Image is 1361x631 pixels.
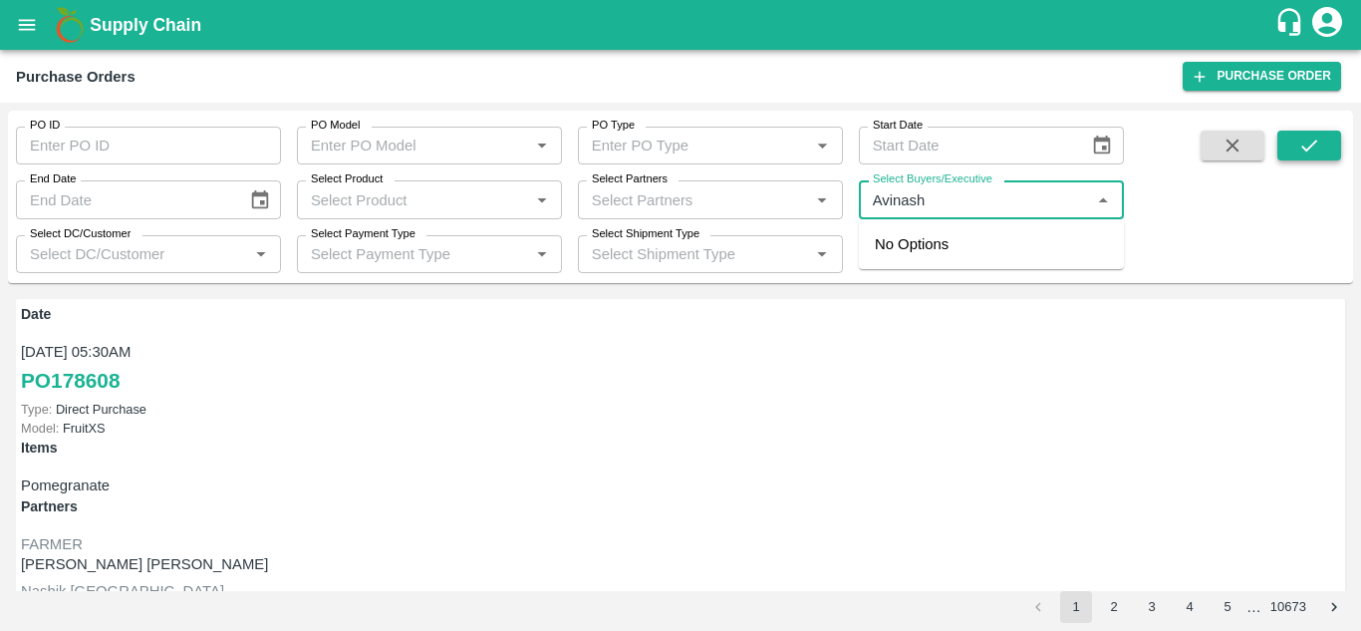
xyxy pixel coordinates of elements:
[21,583,224,599] span: Nashik , [GEOGRAPHIC_DATA]
[21,553,1340,575] p: [PERSON_NAME] [PERSON_NAME]
[592,118,635,134] label: PO Type
[1318,591,1350,623] button: Go to next page
[21,474,1340,496] p: Pomegranate
[875,236,949,252] span: No Options
[21,421,59,436] span: Model:
[873,171,992,187] label: Select Buyers/Executive
[1136,591,1168,623] button: Go to page 3
[303,133,497,158] input: Enter PO Model
[21,304,1340,325] p: Date
[21,536,83,552] span: Farmer
[584,241,804,267] input: Select Shipment Type
[21,496,1340,517] p: Partners
[592,171,668,187] label: Select Partners
[529,187,555,213] button: Open
[21,438,1340,459] p: Items
[248,241,274,267] button: Open
[1090,187,1116,213] button: Close
[1212,591,1243,623] button: Go to page 5
[30,118,60,134] label: PO ID
[303,186,523,212] input: Select Product
[859,127,1076,164] input: Start Date
[311,171,383,187] label: Select Product
[311,226,415,242] label: Select Payment Type
[303,241,497,267] input: Select Payment Type
[529,133,555,158] button: Open
[584,133,778,158] input: Enter PO Type
[21,363,120,399] a: PO178608
[50,5,90,45] img: logo
[1309,4,1345,46] div: account of current user
[30,226,131,242] label: Select DC/Customer
[1098,591,1130,623] button: Go to page 2
[1183,62,1341,91] a: Purchase Order
[311,118,361,134] label: PO Model
[809,187,835,213] button: Open
[21,400,1340,419] p: Direct Purchase
[21,419,1340,438] p: FruitXS
[809,133,835,158] button: Open
[22,241,242,267] input: Select DC/Customer
[90,15,201,35] b: Supply Chain
[584,186,804,212] input: Select Partners
[16,180,233,218] input: End Date
[1060,591,1092,623] button: page 1
[865,186,1085,212] input: Select Buyers/Executive
[1019,591,1353,623] nav: pagination navigation
[16,64,136,90] div: Purchase Orders
[21,402,52,417] span: Type:
[1246,596,1261,618] div: …
[90,11,1274,39] a: Supply Chain
[241,181,279,219] button: Choose date
[529,241,555,267] button: Open
[873,118,923,134] label: Start Date
[21,341,1340,363] p: [DATE] 05:30AM
[1264,591,1312,623] button: Go to page 10673
[592,226,699,242] label: Select Shipment Type
[1274,7,1309,43] div: customer-support
[16,127,281,164] input: Enter PO ID
[30,171,76,187] label: End Date
[1083,127,1121,164] button: Choose date
[809,241,835,267] button: Open
[4,2,50,48] button: open drawer
[1174,591,1206,623] button: Go to page 4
